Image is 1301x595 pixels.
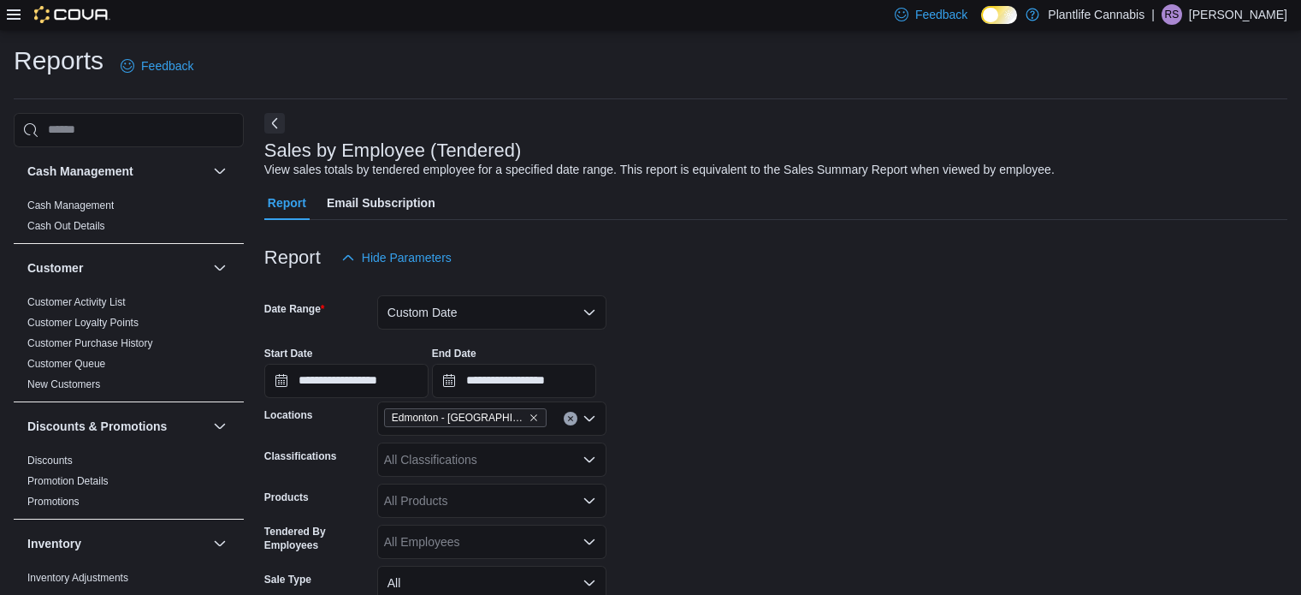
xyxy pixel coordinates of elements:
h3: Discounts & Promotions [27,418,167,435]
span: Discounts [27,454,73,467]
span: Feedback [915,6,967,23]
a: Cash Management [27,199,114,211]
label: Date Range [264,302,325,316]
label: End Date [432,347,476,360]
a: Promotion Details [27,475,109,487]
button: Cash Management [27,163,206,180]
h3: Sales by Employee (Tendered) [264,140,522,161]
div: View sales totals by tendered employee for a specified date range. This report is equivalent to t... [264,161,1055,179]
h3: Report [264,247,321,268]
button: Customer [27,259,206,277]
a: Customer Purchase History [27,337,153,349]
h3: Inventory [27,535,81,552]
input: Press the down key to open a popover containing a calendar. [432,364,596,398]
label: Classifications [264,449,337,463]
div: Customer [14,292,244,402]
a: Promotions [27,496,80,508]
span: Cash Management [27,199,114,212]
h3: Cash Management [27,163,133,180]
button: Next [264,113,285,134]
a: Inventory Adjustments [27,572,128,584]
a: New Customers [27,378,100,390]
label: Products [264,491,309,504]
span: Promotion Details [27,474,109,488]
span: New Customers [27,378,100,391]
p: [PERSON_NAME] [1189,4,1287,25]
img: Cova [34,6,110,23]
button: Clear input [564,412,577,425]
button: Open list of options [582,535,596,549]
a: Customer Activity List [27,296,126,308]
span: Hide Parameters [362,249,452,266]
button: Open list of options [582,494,596,508]
span: Edmonton - Winterburn [384,408,547,427]
button: Remove Edmonton - Winterburn from selection in this group [529,413,539,423]
label: Locations [264,408,313,422]
label: Start Date [264,347,313,360]
span: Feedback [141,57,193,74]
button: Open list of options [582,412,596,425]
span: Inventory Adjustments [27,571,128,585]
span: Customer Purchase History [27,336,153,350]
input: Dark Mode [981,6,1017,24]
span: Dark Mode [981,24,982,25]
span: Customer Loyalty Points [27,316,139,330]
input: Press the down key to open a popover containing a calendar. [264,364,429,398]
p: Plantlife Cannabis [1048,4,1144,25]
label: Tendered By Employees [264,525,370,552]
button: Inventory [210,533,230,554]
span: Edmonton - [GEOGRAPHIC_DATA] [392,409,525,426]
span: Email Subscription [327,186,435,220]
button: Inventory [27,535,206,552]
a: Cash Out Details [27,220,105,232]
span: Promotions [27,495,80,509]
a: Customer Loyalty Points [27,317,139,329]
div: Cash Management [14,195,244,243]
button: Hide Parameters [334,241,458,275]
div: Rob Schilling [1162,4,1182,25]
p: | [1151,4,1155,25]
h1: Reports [14,44,103,78]
a: Feedback [114,49,200,83]
span: Customer Activity List [27,295,126,309]
a: Discounts [27,455,73,467]
h3: Customer [27,259,83,277]
button: Customer [210,258,230,278]
button: Open list of options [582,453,596,467]
span: RS [1165,4,1180,25]
span: Cash Out Details [27,219,105,233]
button: Discounts & Promotions [27,418,206,435]
div: Discounts & Promotions [14,450,244,519]
a: Customer Queue [27,358,105,370]
span: Customer Queue [27,357,105,371]
button: Cash Management [210,161,230,181]
span: Report [268,186,306,220]
button: Discounts & Promotions [210,416,230,437]
button: Custom Date [377,295,606,330]
label: Sale Type [264,573,311,586]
